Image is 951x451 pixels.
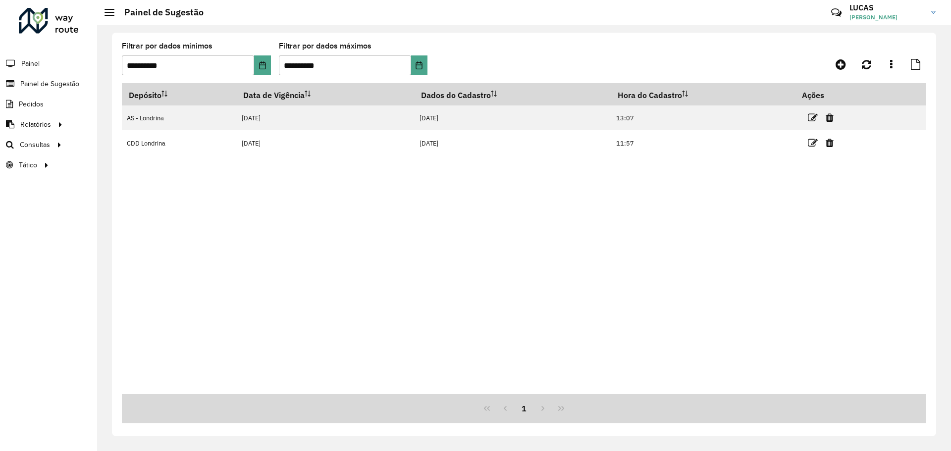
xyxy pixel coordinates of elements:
[618,90,682,100] font: Hora do Cadastro
[19,100,44,108] font: Pedidos
[616,114,634,122] font: 13:07
[129,90,161,100] font: Depósito
[420,114,438,122] font: [DATE]
[242,139,261,148] font: [DATE]
[242,114,261,122] font: [DATE]
[19,161,37,169] font: Tático
[21,60,40,67] font: Painel
[515,399,533,418] button: 1
[826,2,847,23] a: Contato Rápido
[616,139,634,148] font: 11:57
[808,111,818,124] a: Editar
[127,114,164,122] font: AS - Londrina
[124,6,204,18] font: Painel de Sugestão
[122,42,212,50] font: Filtrar por dados mínimos
[20,121,51,128] font: Relatórios
[421,90,491,100] font: Dados do Cadastro
[849,13,898,21] font: [PERSON_NAME]
[20,80,79,88] font: Painel de Sugestão
[243,90,305,100] font: Data de Vigência
[802,90,824,100] font: Ações
[808,136,818,150] a: Editar
[826,136,834,150] a: Excluir
[849,2,874,12] font: LUCAS
[420,139,438,148] font: [DATE]
[522,403,527,413] font: 1
[411,55,427,75] button: Escolha a data
[254,55,270,75] button: Escolha a data
[20,141,50,149] font: Consultas
[279,42,371,50] font: Filtrar por dados máximos
[826,111,834,124] a: Excluir
[127,139,165,148] font: CDD Londrina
